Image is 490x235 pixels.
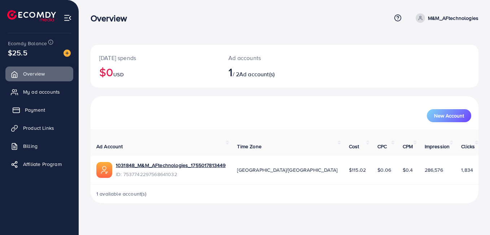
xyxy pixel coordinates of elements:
[5,85,73,99] a: My ad accounts
[5,157,73,171] a: Affiliate Program
[228,64,232,80] span: 1
[96,190,147,197] span: 1 available account(s)
[96,143,123,150] span: Ad Account
[349,143,359,150] span: Cost
[64,14,72,22] img: menu
[239,70,275,78] span: Ad account(s)
[8,40,47,47] span: Ecomdy Balance
[113,71,123,78] span: USD
[116,171,226,178] span: ID: 7537742297568641032
[461,143,475,150] span: Clicks
[237,166,337,174] span: [GEOGRAPHIC_DATA]/[GEOGRAPHIC_DATA]
[5,121,73,135] a: Product Links
[23,142,38,150] span: Billing
[425,166,443,174] span: 286,576
[403,166,413,174] span: $0.4
[428,14,478,22] p: M&M_AFtechnologies
[99,54,211,62] p: [DATE] spends
[434,113,464,118] span: New Account
[23,88,60,95] span: My ad accounts
[8,47,27,58] span: $25.5
[461,166,473,174] span: 1,834
[23,161,62,168] span: Affiliate Program
[7,10,56,21] img: logo
[403,143,413,150] span: CPM
[23,124,54,132] span: Product Links
[425,143,450,150] span: Impression
[5,67,73,81] a: Overview
[228,65,308,79] h2: / 2
[413,13,478,23] a: M&M_AFtechnologies
[377,143,387,150] span: CPC
[427,109,471,122] button: New Account
[23,70,45,77] span: Overview
[116,162,226,169] a: 1031848_M&M_AFtechnologies_1755017813449
[64,50,71,57] img: image
[349,166,366,174] span: $115.02
[459,202,485,230] iframe: Chat
[96,162,112,178] img: ic-ads-acc.e4c84228.svg
[237,143,261,150] span: Time Zone
[228,54,308,62] p: Ad accounts
[5,139,73,153] a: Billing
[91,13,133,23] h3: Overview
[377,166,391,174] span: $0.06
[5,103,73,117] a: Payment
[25,106,45,114] span: Payment
[99,65,211,79] h2: $0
